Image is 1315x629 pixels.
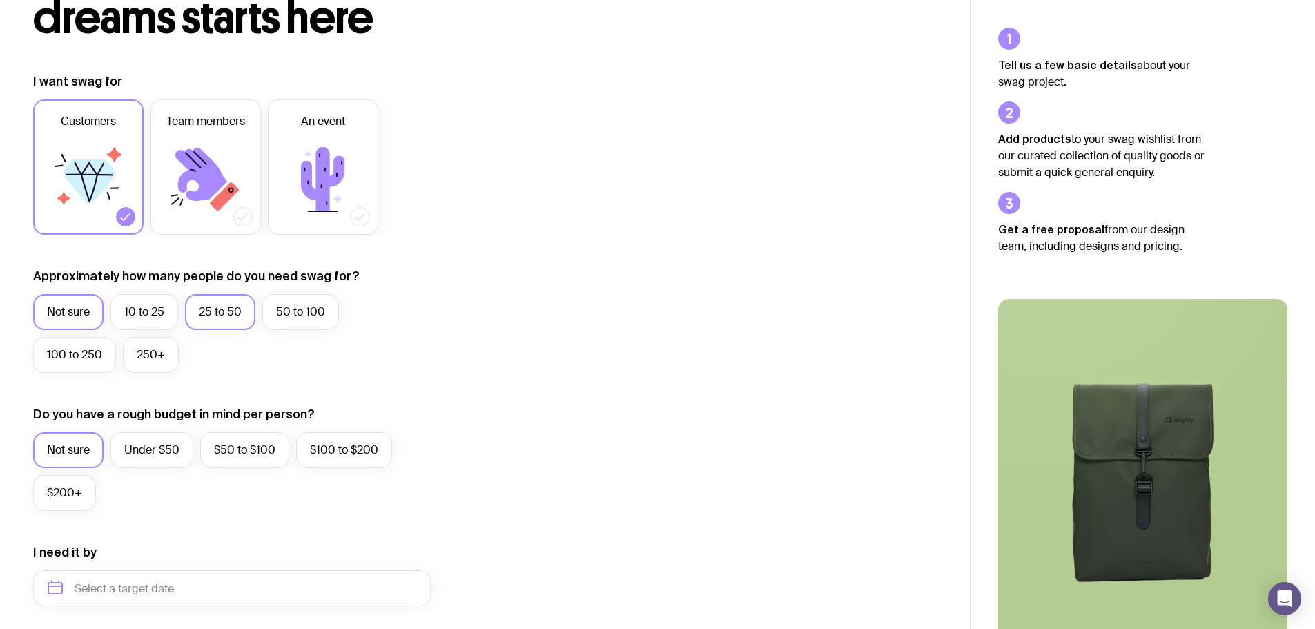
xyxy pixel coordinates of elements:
[998,133,1071,145] strong: Add products
[110,294,178,330] label: 10 to 25
[296,432,392,468] label: $100 to $200
[998,223,1104,235] strong: Get a free proposal
[33,406,315,423] label: Do you have a rough budget in mind per person?
[998,59,1137,71] strong: Tell us a few basic details
[33,432,104,468] label: Not sure
[123,337,179,373] label: 250+
[61,113,116,130] span: Customers
[110,432,193,468] label: Under $50
[33,294,104,330] label: Not sure
[998,57,1205,90] p: about your swag project.
[33,475,96,511] label: $200+
[998,221,1205,255] p: from our design team, including designs and pricing.
[33,268,360,284] label: Approximately how many people do you need swag for?
[200,432,289,468] label: $50 to $100
[185,294,255,330] label: 25 to 50
[262,294,339,330] label: 50 to 100
[33,337,116,373] label: 100 to 250
[998,130,1205,181] p: to your swag wishlist from our curated collection of quality goods or submit a quick general enqu...
[33,73,122,90] label: I want swag for
[33,544,97,561] label: I need it by
[166,113,245,130] span: Team members
[1268,582,1301,615] div: Open Intercom Messenger
[33,570,431,606] input: Select a target date
[301,113,345,130] span: An event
